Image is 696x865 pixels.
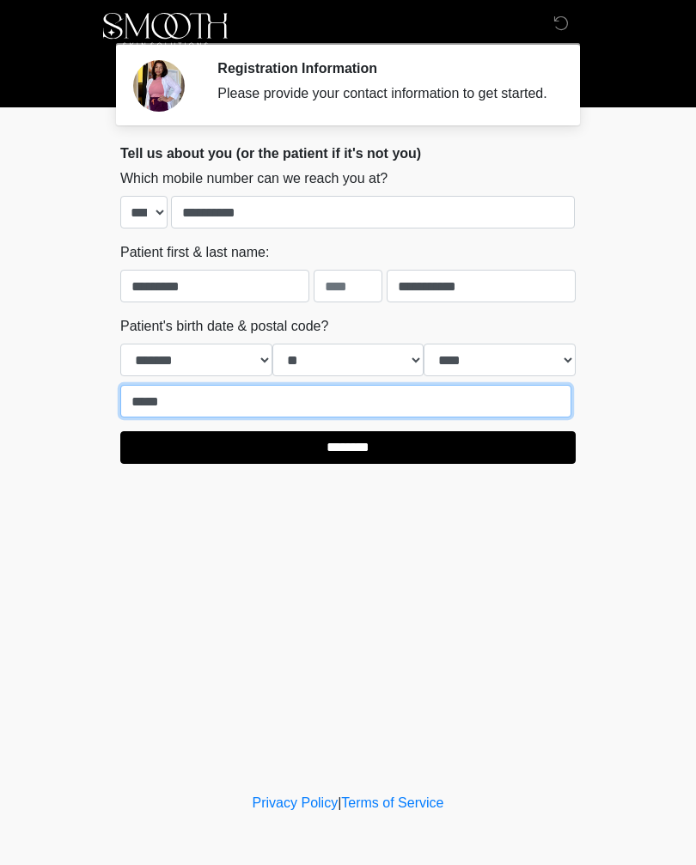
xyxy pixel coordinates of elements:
[341,795,443,810] a: Terms of Service
[120,242,269,263] label: Patient first & last name:
[338,795,341,810] a: |
[133,60,185,112] img: Agent Avatar
[120,168,388,189] label: Which mobile number can we reach you at?
[217,83,550,104] div: Please provide your contact information to get started.
[120,145,576,161] h2: Tell us about you (or the patient if it's not you)
[253,795,339,810] a: Privacy Policy
[120,316,328,337] label: Patient's birth date & postal code?
[217,60,550,76] h2: Registration Information
[103,13,228,47] img: Smooth Skin Solutions LLC Logo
